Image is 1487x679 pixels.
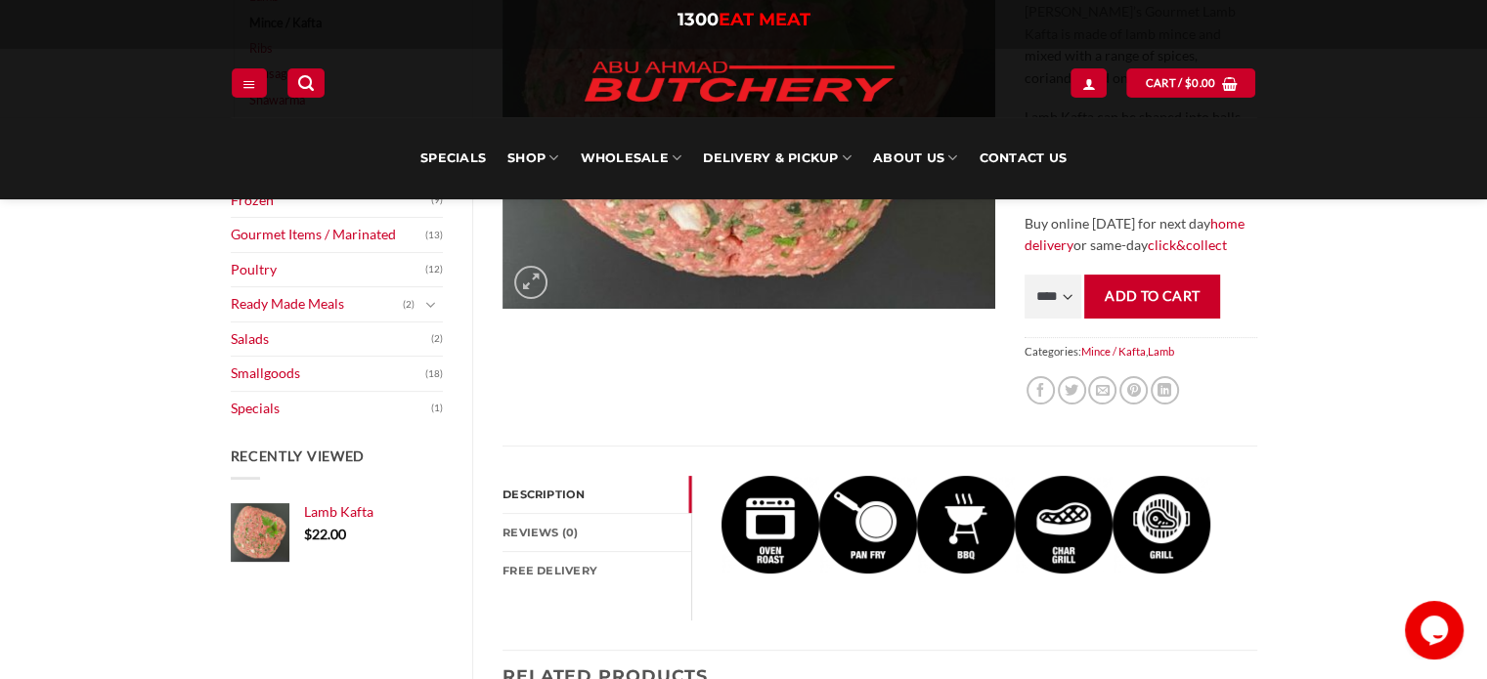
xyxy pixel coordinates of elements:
span: (13) [425,221,443,250]
span: (18) [425,360,443,389]
a: Lamb [1148,345,1174,358]
button: Add to cart [1084,275,1220,318]
bdi: 0.00 [1185,76,1216,89]
a: Pin on Pinterest [1119,376,1148,404]
span: (2) [431,324,443,354]
a: Lamb Kafta [304,503,444,521]
span: EAT MEAT [719,9,810,30]
a: Mince / Kafta [1081,345,1146,358]
a: Contact Us [979,117,1067,199]
span: Recently Viewed [231,447,366,464]
a: Menu [232,68,267,97]
a: Share on Twitter [1058,376,1086,404]
a: Specials [231,392,432,426]
button: Toggle [419,294,443,316]
img: Lamb Kafta [819,476,917,573]
span: (1) [431,394,443,423]
img: Lamb Kafta [917,476,1015,573]
a: About Us [873,117,957,199]
bdi: 22.00 [304,526,346,542]
a: Description [503,476,691,513]
p: Buy online [DATE] for next day or same-day [1025,213,1256,257]
a: Salads [231,322,432,357]
a: Wholesale [580,117,681,199]
a: Reviews (0) [503,514,691,551]
a: Share on LinkedIn [1151,376,1179,404]
a: Frozen [231,184,432,218]
a: View cart [1126,68,1255,97]
span: (12) [425,255,443,284]
a: Email to a Friend [1088,376,1116,404]
a: FREE Delivery [503,552,691,589]
a: Login [1071,68,1106,97]
a: Poultry [231,253,426,287]
iframe: chat widget [1405,601,1467,659]
a: Smallgoods [231,357,426,391]
img: Lamb Kafta [1113,476,1210,573]
span: (9) [431,186,443,215]
span: (2) [403,290,415,319]
a: Zoom [514,266,547,299]
img: Lamb Kafta [722,476,819,573]
span: $ [1185,74,1192,92]
span: 1300 [678,9,719,30]
a: Gourmet Items / Marinated [231,218,426,252]
a: Search [287,68,325,97]
span: Cart / [1145,74,1215,92]
a: Delivery & Pickup [703,117,852,199]
a: SHOP [507,117,558,199]
a: Ready Made Meals [231,287,404,321]
a: click&collect [1148,236,1227,253]
img: Lamb Kafta [1015,476,1113,573]
img: Abu Ahmad Butchery [568,49,910,117]
span: $ [304,526,312,542]
a: Share on Facebook [1027,376,1055,404]
a: 1300EAT MEAT [678,9,810,30]
span: Lamb Kafta [304,503,373,520]
span: Categories: , [1025,337,1256,365]
a: Specials [420,117,486,199]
